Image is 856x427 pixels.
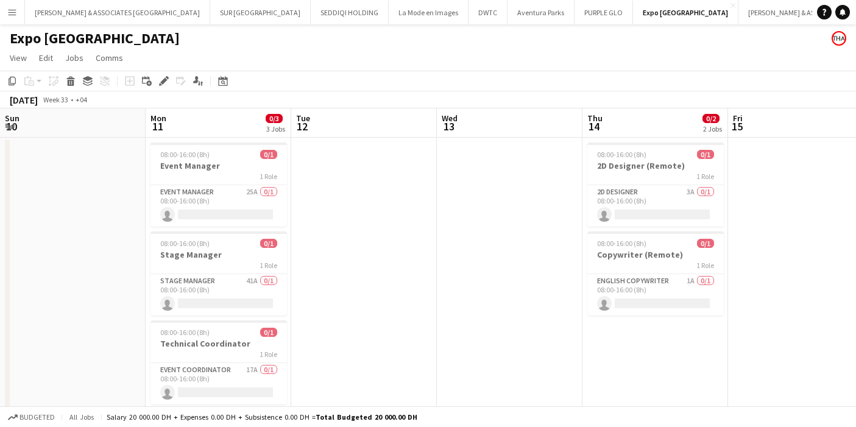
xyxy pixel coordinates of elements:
span: Budgeted [19,413,55,422]
a: Edit [34,50,58,66]
div: +04 [76,95,87,104]
span: View [10,52,27,63]
div: 3 Jobs [266,124,285,133]
span: Mon [150,113,166,124]
button: SUR [GEOGRAPHIC_DATA] [210,1,311,24]
app-job-card: 08:00-16:00 (8h)0/12D Designer (Remote)1 Role2D Designer3A0/108:00-16:00 (8h) [587,143,724,227]
app-card-role: Stage Manager41A0/108:00-16:00 (8h) [150,274,287,316]
span: 1 Role [696,261,714,270]
button: DWTC [469,1,508,24]
span: 08:00-16:00 (8h) [160,239,210,248]
span: Comms [96,52,123,63]
button: [PERSON_NAME] & ASSOCIATES [GEOGRAPHIC_DATA] [25,1,210,24]
app-card-role: 2D Designer3A0/108:00-16:00 (8h) [587,185,724,227]
div: [DATE] [10,94,38,106]
span: Jobs [65,52,83,63]
h3: 2D Designer (Remote) [587,160,724,171]
span: 0/1 [697,150,714,159]
div: 2 Jobs [703,124,722,133]
app-card-role: Event Manager25A0/108:00-16:00 (8h) [150,185,287,227]
button: Expo [GEOGRAPHIC_DATA] [633,1,738,24]
span: 1 Role [260,350,277,359]
button: Budgeted [6,411,57,424]
h1: Expo [GEOGRAPHIC_DATA] [10,29,180,48]
span: 1 Role [260,261,277,270]
button: Aventura Parks [508,1,575,24]
span: 13 [440,119,458,133]
a: Jobs [60,50,88,66]
span: Edit [39,52,53,63]
span: 08:00-16:00 (8h) [597,150,646,159]
app-job-card: 08:00-16:00 (8h)0/1Copywriter (Remote)1 RoleEnglish Copywriter1A0/108:00-16:00 (8h) [587,231,724,316]
button: SEDDIQI HOLDING [311,1,389,24]
app-card-role: English Copywriter1A0/108:00-16:00 (8h) [587,274,724,316]
span: Thu [587,113,603,124]
a: View [5,50,32,66]
app-card-role: Event Coordinator17A0/108:00-16:00 (8h) [150,363,287,404]
span: 0/1 [260,328,277,337]
span: Week 33 [40,95,71,104]
button: La Mode en Images [389,1,469,24]
app-job-card: 08:00-16:00 (8h)0/1Stage Manager1 RoleStage Manager41A0/108:00-16:00 (8h) [150,231,287,316]
span: 08:00-16:00 (8h) [160,328,210,337]
span: 1 Role [696,172,714,181]
span: 14 [585,119,603,133]
span: 15 [731,119,743,133]
span: Sun [5,113,19,124]
span: 12 [294,119,310,133]
span: 0/1 [260,239,277,248]
span: 0/3 [266,114,283,123]
span: 1 Role [260,172,277,181]
a: Comms [91,50,128,66]
h3: Event Manager [150,160,287,171]
span: 10 [3,119,19,133]
span: Fri [733,113,743,124]
button: PURPLE GLO [575,1,633,24]
span: Wed [442,113,458,124]
span: 11 [149,119,166,133]
span: 0/1 [260,150,277,159]
h3: Copywriter (Remote) [587,249,724,260]
h3: Technical Coordinator [150,338,287,349]
app-user-avatar: Enas Ahmed [832,31,846,46]
span: 0/1 [697,239,714,248]
span: 08:00-16:00 (8h) [160,150,210,159]
app-job-card: 08:00-16:00 (8h)0/1Event Manager1 RoleEvent Manager25A0/108:00-16:00 (8h) [150,143,287,227]
span: All jobs [67,412,96,422]
app-job-card: 08:00-16:00 (8h)0/1Technical Coordinator1 RoleEvent Coordinator17A0/108:00-16:00 (8h) [150,320,287,404]
h3: Stage Manager [150,249,287,260]
span: 0/2 [702,114,720,123]
span: Total Budgeted 20 000.00 DH [316,412,417,422]
div: Salary 20 000.00 DH + Expenses 0.00 DH + Subsistence 0.00 DH = [107,412,417,422]
span: 08:00-16:00 (8h) [597,239,646,248]
span: Tue [296,113,310,124]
